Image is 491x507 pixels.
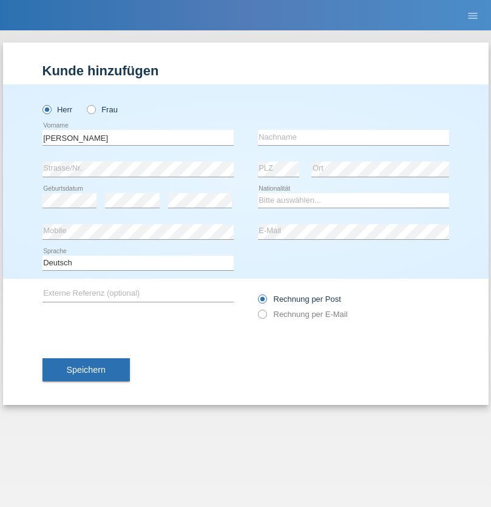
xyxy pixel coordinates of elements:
[87,105,95,113] input: Frau
[258,310,266,325] input: Rechnung per E-Mail
[258,294,341,304] label: Rechnung per Post
[467,10,479,22] i: menu
[258,294,266,310] input: Rechnung per Post
[67,365,106,375] span: Speichern
[42,105,50,113] input: Herr
[258,310,348,319] label: Rechnung per E-Mail
[42,105,73,114] label: Herr
[42,63,449,78] h1: Kunde hinzufügen
[87,105,118,114] label: Frau
[42,358,130,381] button: Speichern
[461,12,485,19] a: menu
